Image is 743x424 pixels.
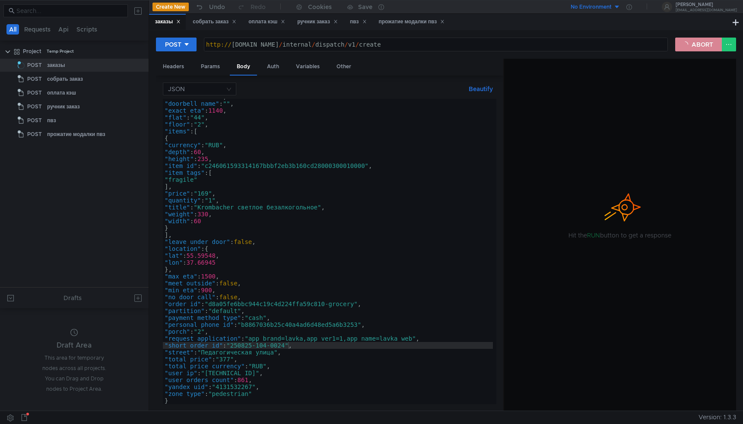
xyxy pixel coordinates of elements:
[47,86,76,99] div: оплата кэш
[189,0,231,13] button: Undo
[27,73,42,85] span: POST
[350,17,367,26] div: пвз
[193,17,236,26] div: собрать заказ
[260,59,286,75] div: Auth
[6,24,19,35] button: All
[379,17,445,26] div: прожатие модалки пвз
[47,73,83,85] div: собрать заказ
[675,38,722,51] button: ABORT
[297,17,338,26] div: ручник заказ
[47,100,80,113] div: ручник заказ
[47,114,56,127] div: пвз
[330,59,358,75] div: Other
[194,59,227,75] div: Params
[47,128,105,141] div: прожатие модалки пвз
[27,128,42,141] span: POST
[308,2,332,12] div: Cookies
[64,293,82,303] div: Drafts
[27,100,42,113] span: POST
[47,45,74,58] div: Temp Project
[27,59,42,72] span: POST
[156,59,191,75] div: Headers
[74,24,100,35] button: Scripts
[22,24,53,35] button: Requests
[571,3,612,11] div: No Environment
[251,2,266,12] div: Redo
[27,114,42,127] span: POST
[165,40,181,49] div: POST
[465,84,496,94] button: Beautify
[699,411,736,424] span: Version: 1.3.3
[47,59,65,72] div: заказы
[17,61,25,70] span: Loading...
[209,2,225,12] div: Undo
[16,6,123,16] input: Search...
[248,17,285,26] div: оплата кэш
[231,0,272,13] button: Redo
[230,59,257,76] div: Body
[152,3,189,11] button: Create New
[358,4,372,10] div: Save
[676,3,737,7] div: [PERSON_NAME]
[155,17,181,26] div: заказы
[289,59,327,75] div: Variables
[156,38,197,51] button: POST
[27,86,42,99] span: POST
[676,9,737,12] div: [EMAIL_ADDRESS][DOMAIN_NAME]
[23,45,41,58] div: Project
[56,24,71,35] button: Api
